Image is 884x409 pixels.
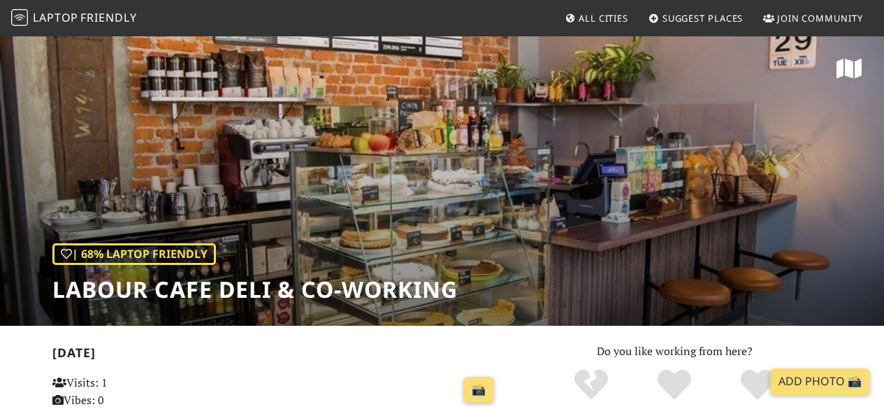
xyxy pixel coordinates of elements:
span: Suggest Places [662,12,744,24]
div: | 68% Laptop Friendly [52,243,216,266]
a: Add Photo 📸 [770,368,870,395]
span: All Cities [579,12,628,24]
span: Friendly [80,10,136,25]
h1: Labour Cafe Deli & Co-working [52,276,458,303]
p: Do you like working from here? [517,343,832,361]
img: LaptopFriendly [11,9,28,26]
a: Join Community [758,6,869,31]
a: Suggest Places [643,6,749,31]
span: Join Community [777,12,863,24]
a: All Cities [559,6,634,31]
span: Laptop [33,10,78,25]
div: Yes [633,368,716,403]
div: No [550,368,633,403]
a: 📸 [463,377,494,403]
h2: [DATE] [52,345,500,366]
a: LaptopFriendly LaptopFriendly [11,6,137,31]
div: Definitely! [716,368,799,403]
